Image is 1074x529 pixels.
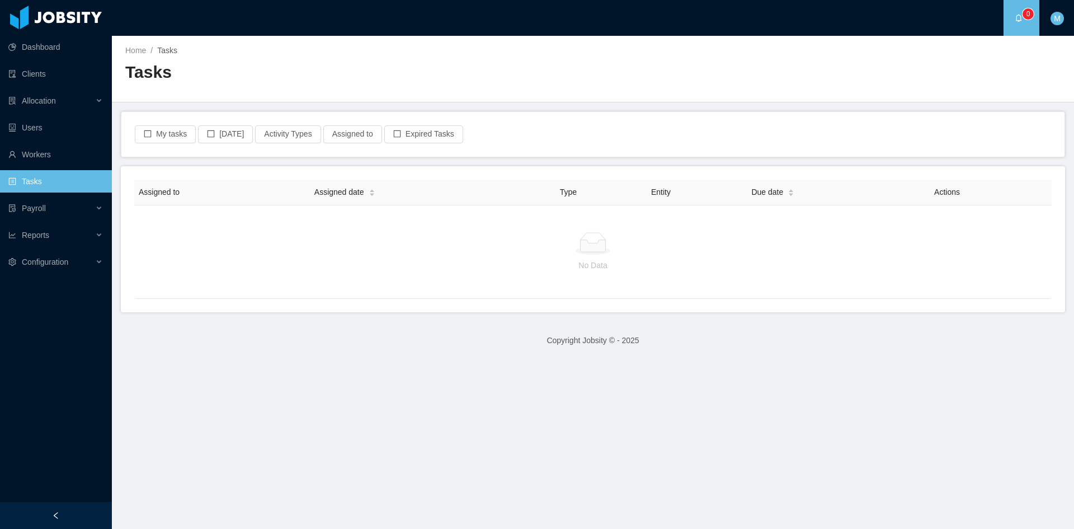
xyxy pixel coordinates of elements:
i: icon: caret-up [369,188,375,191]
a: icon: profileTasks [8,170,103,193]
button: Activity Types [255,125,321,143]
span: Entity [651,188,671,196]
span: Payroll [22,204,46,213]
i: icon: solution [8,97,16,105]
span: Allocation [22,96,56,105]
span: Configuration [22,258,68,266]
i: icon: setting [8,258,16,266]
a: icon: auditClients [8,63,103,85]
button: icon: borderExpired Tasks [384,125,463,143]
a: icon: robotUsers [8,116,103,139]
i: icon: caret-down [369,192,375,195]
footer: Copyright Jobsity © - 2025 [112,321,1074,360]
p: No Data [143,259,1043,271]
button: Assigned to [323,125,382,143]
span: Type [560,188,577,196]
a: icon: userWorkers [8,143,103,166]
button: icon: border[DATE] [198,125,253,143]
i: icon: file-protect [8,204,16,212]
i: icon: caret-up [788,188,794,191]
span: Actions [934,188,960,196]
sup: 0 [1023,8,1034,20]
span: / [150,46,153,55]
span: Due date [751,186,783,198]
i: icon: line-chart [8,231,16,239]
i: icon: bell [1015,14,1023,22]
span: Reports [22,231,49,240]
h2: Tasks [125,61,593,84]
span: Assigned to [139,188,180,196]
a: Home [125,46,146,55]
div: Sort [788,188,794,195]
a: icon: pie-chartDashboard [8,36,103,58]
div: Sort [369,188,375,195]
span: Assigned date [314,186,364,198]
span: M [1054,12,1061,25]
span: Tasks [157,46,177,55]
button: icon: borderMy tasks [135,125,196,143]
i: icon: caret-down [788,192,794,195]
